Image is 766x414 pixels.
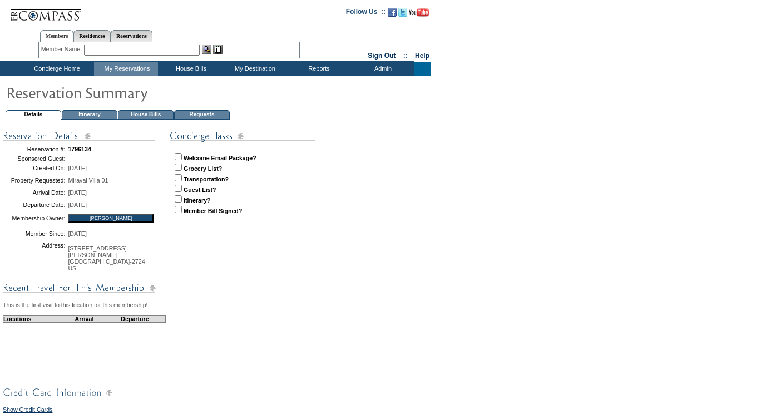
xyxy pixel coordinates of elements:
span: 1796134 [68,146,91,152]
div: Member Name: [41,45,84,54]
td: Follow Us :: [346,7,386,20]
a: Members [40,30,74,42]
a: Subscribe to our YouTube Channel [409,11,429,18]
img: Follow us on Twitter [398,8,407,17]
img: subTtlConResDetails.gif [3,129,156,143]
td: Arrival Date: [3,186,65,199]
a: Help [415,52,429,60]
td: My Reservations [94,62,158,76]
a: Show Credit Cards [3,406,52,413]
a: Reservations [111,30,152,42]
img: View [202,45,211,54]
img: Become our fan on Facebook [388,8,397,17]
span: [DATE] [68,165,87,171]
span: [DATE] [68,189,87,196]
span: [STREET_ADDRESS][PERSON_NAME] [GEOGRAPHIC_DATA]-2724 US [68,245,145,272]
td: Address: [3,242,65,274]
span: [DATE] [68,230,87,237]
td: Reports [286,62,350,76]
td: My Destination [222,62,286,76]
td: Departure [105,315,166,322]
td: House Bills [158,62,222,76]
img: subTtlCreditCard.gif [3,386,337,400]
img: subTtlConRecTravel.gif [3,281,156,295]
strong: Grocery List? [184,165,222,172]
td: Sponsored Guest: [3,155,65,162]
td: Member Since: [3,226,65,242]
span: This is the first visit to this location for this membership! [3,302,148,308]
a: Become our fan on Facebook [388,11,397,18]
span: :: [403,52,408,60]
span: Miraval Villa 01 [68,177,108,184]
img: pgTtlResSummary.gif [6,81,229,103]
img: subTtlConTasks.gif [170,129,315,143]
td: Concierge Home [18,62,94,76]
td: Admin [350,62,414,76]
td: Reservation #: [3,143,65,155]
img: Reservations [213,45,223,54]
img: Subscribe to our YouTube Channel [409,8,429,17]
a: Follow us on Twitter [398,11,407,18]
td: Created On: [3,162,65,174]
td: Membership Owner: [3,211,65,226]
td: Itinerary [62,110,117,120]
a: Residences [73,30,111,42]
td: Locations [3,315,65,322]
td: Arrival [64,315,105,322]
td: House Bills [118,110,174,120]
strong: Package? [229,155,256,161]
td: Departure Date: [3,199,65,211]
input: [PERSON_NAME] [68,214,154,223]
span: [DATE] [68,201,87,208]
strong: Welcome Email [184,155,227,161]
td: Property Requested: [3,174,65,186]
strong: Transportation? [184,176,229,183]
strong: Guest List? [184,186,216,193]
strong: Member Bill Signed? [184,208,242,214]
td: Details [6,110,61,120]
a: Sign Out [368,52,396,60]
strong: Itinerary? [184,197,211,204]
td: Requests [174,110,230,120]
